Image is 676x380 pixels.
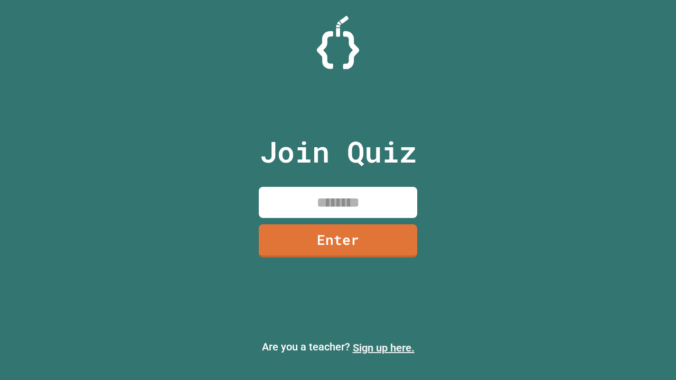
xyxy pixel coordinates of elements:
iframe: chat widget [588,292,665,337]
p: Are you a teacher? [8,339,668,356]
a: Sign up here. [353,341,415,354]
a: Enter [259,224,417,258]
img: Logo.svg [317,16,359,69]
p: Join Quiz [260,130,417,174]
iframe: chat widget [632,338,665,369]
